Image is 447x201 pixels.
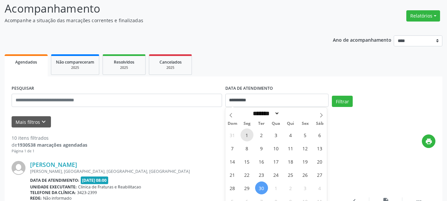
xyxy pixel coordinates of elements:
span: Setembro 21, 2025 [226,168,239,181]
span: Setembro 24, 2025 [270,168,283,181]
span: Setembro 26, 2025 [299,168,312,181]
span: Setembro 16, 2025 [255,155,268,168]
span: Agosto 31, 2025 [226,128,239,141]
i: print [425,138,432,145]
span: Não compareceram [56,59,94,65]
p: Acompanhamento [5,0,311,17]
span: Setembro 7, 2025 [226,142,239,155]
span: Setembro 11, 2025 [284,142,297,155]
span: Setembro 8, 2025 [241,142,253,155]
span: Ter [254,122,269,126]
input: Year [280,110,301,117]
span: Cancelados [159,59,182,65]
span: Setembro 19, 2025 [299,155,312,168]
span: Setembro 22, 2025 [241,168,253,181]
span: Resolvidos [114,59,134,65]
b: Data de atendimento: [30,177,79,183]
div: 2025 [154,65,187,70]
span: Seg [240,122,254,126]
span: Setembro 28, 2025 [226,181,239,194]
span: Setembro 2, 2025 [255,128,268,141]
span: Setembro 12, 2025 [299,142,312,155]
span: Setembro 10, 2025 [270,142,283,155]
span: Setembro 23, 2025 [255,168,268,181]
b: Rede: [30,195,42,201]
span: Outubro 4, 2025 [313,181,326,194]
b: Telefone da clínica: [30,190,76,195]
span: Qui [283,122,298,126]
span: Setembro 13, 2025 [313,142,326,155]
span: Sáb [312,122,327,126]
span: Setembro 3, 2025 [270,128,283,141]
i: keyboard_arrow_down [40,118,47,126]
label: DATA DE ATENDIMENTO [225,83,273,94]
span: Setembro 15, 2025 [241,155,253,168]
span: Agendados [15,59,37,65]
span: Clinica de Fraturas e Reabilitacao [78,184,141,190]
img: img [12,161,25,175]
b: Unidade executante: [30,184,77,190]
span: Setembro 29, 2025 [241,181,253,194]
span: Setembro 17, 2025 [270,155,283,168]
button: Mais filtroskeyboard_arrow_down [12,116,51,128]
span: Qua [269,122,283,126]
span: Setembro 27, 2025 [313,168,326,181]
span: Não informado [43,195,71,201]
p: Ano de acompanhamento [333,35,391,44]
label: PESQUISAR [12,83,34,94]
span: Setembro 4, 2025 [284,128,297,141]
span: Setembro 1, 2025 [241,128,253,141]
span: Outubro 1, 2025 [270,181,283,194]
div: [PERSON_NAME], [GEOGRAPHIC_DATA], [GEOGRAPHIC_DATA], [GEOGRAPHIC_DATA] [30,169,336,174]
div: de [12,141,87,148]
span: [DATE] 08:00 [81,176,109,184]
span: Setembro 6, 2025 [313,128,326,141]
div: 2025 [108,65,141,70]
button: print [422,134,435,148]
span: Dom [225,122,240,126]
div: 2025 [56,65,94,70]
span: Setembro 18, 2025 [284,155,297,168]
span: Setembro 5, 2025 [299,128,312,141]
select: Month [251,110,280,117]
div: Página 1 de 1 [12,148,87,154]
a: [PERSON_NAME] [30,161,77,168]
span: Setembro 25, 2025 [284,168,297,181]
span: Sex [298,122,312,126]
span: Outubro 3, 2025 [299,181,312,194]
span: Outubro 2, 2025 [284,181,297,194]
span: 3423-2399 [77,190,97,195]
span: Setembro 30, 2025 [255,181,268,194]
span: Setembro 20, 2025 [313,155,326,168]
p: Acompanhe a situação das marcações correntes e finalizadas [5,17,311,24]
strong: 1930538 marcações agendadas [17,142,87,148]
span: Setembro 9, 2025 [255,142,268,155]
div: 10 itens filtrados [12,134,87,141]
button: Filtrar [332,96,353,107]
button: Relatórios [406,10,440,22]
span: Setembro 14, 2025 [226,155,239,168]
